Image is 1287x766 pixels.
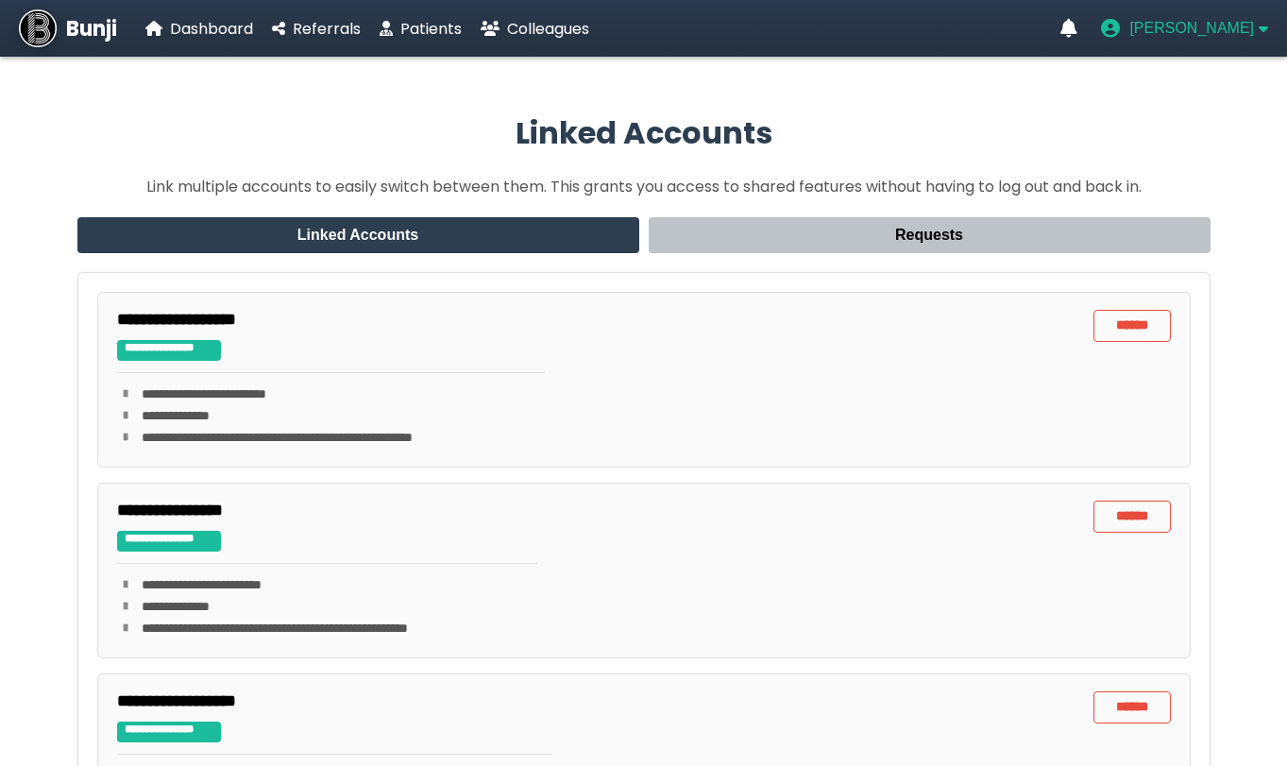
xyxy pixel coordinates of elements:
button: User menu [1101,19,1268,38]
span: [PERSON_NAME] [1129,20,1254,37]
a: Bunji [19,9,117,47]
span: Patients [400,18,462,40]
a: Patients [380,17,462,41]
a: Notifications [1060,19,1077,38]
a: Dashboard [145,17,253,41]
span: Bunji [66,13,117,44]
h2: Linked Accounts [77,111,1211,156]
span: Dashboard [170,18,253,40]
span: Colleagues [507,18,589,40]
a: Referrals [272,17,361,41]
a: Colleagues [481,17,589,41]
img: Bunji Dental Referral Management [19,9,57,47]
span: Referrals [293,18,361,40]
button: Linked Accounts [77,217,639,253]
button: Requests [649,217,1211,253]
p: Link multiple accounts to easily switch between them. This grants you access to shared features w... [77,175,1211,198]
